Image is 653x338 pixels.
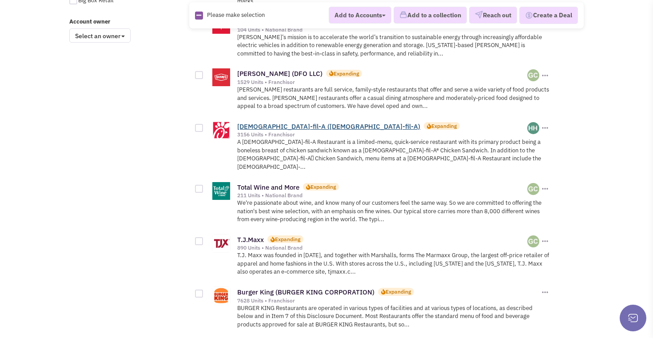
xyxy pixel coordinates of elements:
[237,33,549,58] p: [PERSON_NAME]’s mission is to accelerate the world’s transition to sustainable energy through inc...
[475,11,483,19] img: VectorPaper_Plane.png
[527,235,539,247] img: 4gsb4SvoTEGolcWcxLFjKw.png
[386,288,411,295] div: Expanding
[237,244,527,251] div: 890 Units • National Brand
[525,11,533,20] img: Deal-Dollar.png
[237,235,264,244] a: T.J.Maxx
[237,122,420,131] a: [DEMOGRAPHIC_DATA]-fil-A ([DEMOGRAPHIC_DATA]-fil-A)
[237,79,527,86] div: 1529 Units • Franchisor
[275,235,300,243] div: Expanding
[237,69,323,78] a: [PERSON_NAME] (DFO LLC)
[237,192,527,199] div: 211 Units • National Brand
[237,138,549,171] p: A [DEMOGRAPHIC_DATA]-fil-A Restaurant is a limited-menu, quick-service restaurant with its primar...
[311,183,336,191] div: Expanding
[69,28,131,43] span: Select an owner
[527,69,539,81] img: 4gsb4SvoTEGolcWcxLFjKw.png
[527,122,539,134] img: ihEnzECrckaN_o0XeKJygQ.png
[469,7,517,24] button: Reach out
[207,11,265,19] span: Please make selection
[195,12,203,20] img: Rectangle.png
[237,297,539,304] div: 7628 Units • Franchisor
[527,183,539,195] img: 4gsb4SvoTEGolcWcxLFjKw.png
[431,122,457,130] div: Expanding
[69,18,189,26] label: Account owner
[237,304,549,329] p: BURGER KING Restaurants are operated in various types of facilities and at various types of locat...
[237,86,549,111] p: [PERSON_NAME] restaurants are full service, family-style restaurants that offer and serve a wide ...
[399,11,407,19] img: icon-collection-lavender.png
[329,7,391,24] button: Add to Accounts
[519,7,578,24] button: Create a Deal
[237,26,539,33] div: 104 Units • National Brand
[237,288,374,296] a: Burger King (BURGER KING CORPORATION)
[334,70,359,77] div: Expanding
[237,199,549,224] p: We're passionate about wine, and know many of our customers feel the same way. So we are committe...
[237,251,549,276] p: T.J. Maxx was founded in [DATE], and together with Marshalls, forms The Marmaxx Group, the larges...
[237,183,299,191] a: Total Wine and More
[394,7,467,24] button: Add to a collection
[237,131,527,138] div: 3156 Units • Franchisor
